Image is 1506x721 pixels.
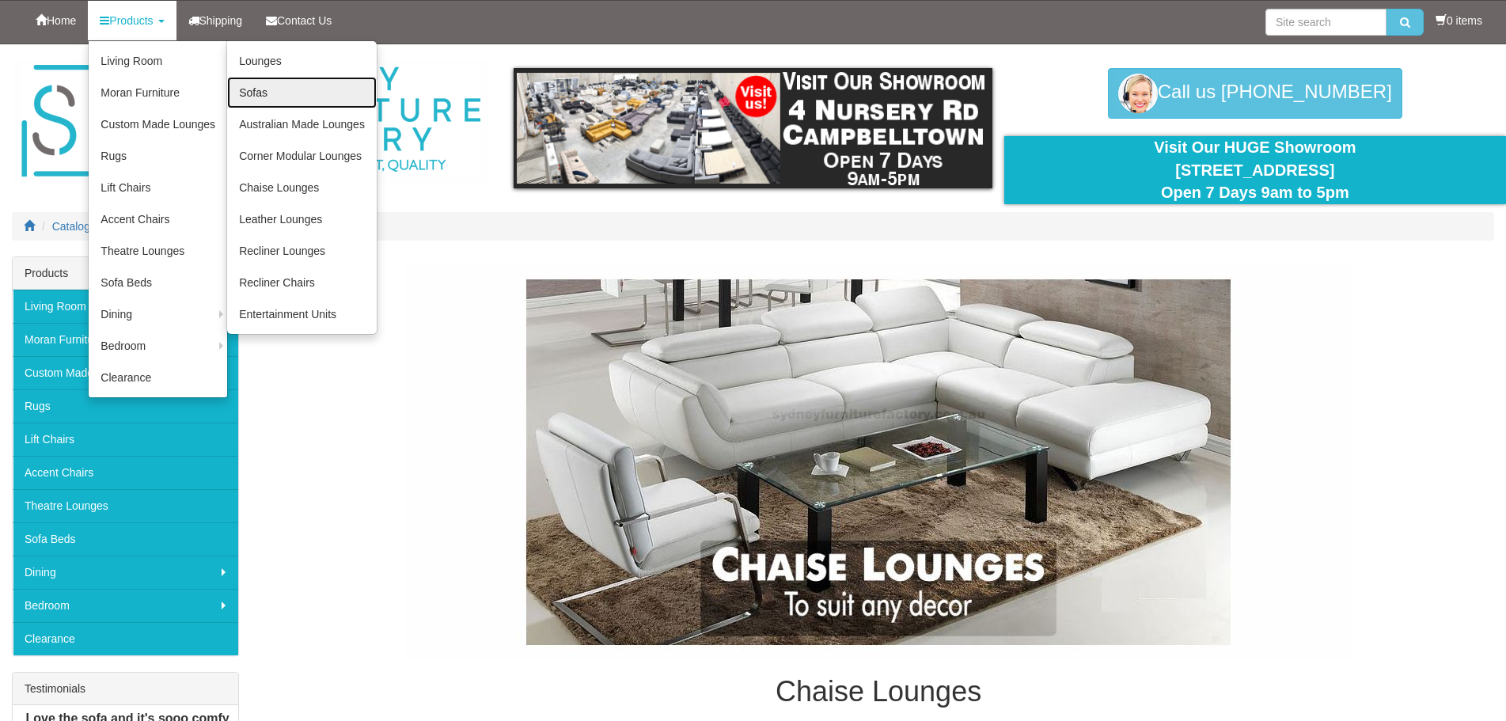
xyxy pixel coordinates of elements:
a: Sofa Beds [13,522,238,556]
a: Rugs [89,140,227,172]
img: Sydney Furniture Factory [13,60,488,183]
a: Bedroom [89,330,227,362]
span: Shipping [199,14,243,27]
a: Bedroom [13,589,238,622]
a: Moran Furniture [89,77,227,108]
a: Corner Modular Lounges [227,140,377,172]
span: Products [109,14,153,27]
span: Contact Us [277,14,332,27]
li: 0 items [1436,13,1482,28]
a: Entertainment Units [227,298,377,330]
a: Dining [13,556,238,589]
a: Accent Chairs [89,203,227,235]
a: Custom Made Lounges [13,356,238,389]
a: Contact Us [254,1,343,40]
a: Custom Made Lounges [89,108,227,140]
div: Products [13,257,238,290]
a: Theatre Lounges [89,235,227,267]
a: Lift Chairs [13,423,238,456]
div: Testimonials [13,673,238,705]
a: Sofas [227,77,377,108]
div: Visit Our HUGE Showroom [STREET_ADDRESS] Open 7 Days 9am to 5pm [1016,136,1494,204]
a: Lift Chairs [89,172,227,203]
span: Home [47,14,76,27]
a: Clearance [89,362,227,393]
a: Sofa Beds [89,267,227,298]
img: showroom.gif [514,68,992,188]
a: Home [24,1,88,40]
a: Clearance [13,622,238,655]
a: Australian Made Lounges [227,108,377,140]
h1: Chaise Lounges [263,676,1494,708]
img: Chaise Lounges [404,264,1353,660]
a: Lounges [227,45,377,77]
a: Dining [89,298,227,330]
a: Products [88,1,176,40]
a: Accent Chairs [13,456,238,489]
a: Leather Lounges [227,203,377,235]
a: Recliner Lounges [227,235,377,267]
a: Recliner Chairs [227,267,377,298]
a: Living Room [89,45,227,77]
a: Moran Furniture [13,323,238,356]
a: Living Room [13,290,238,323]
input: Site search [1265,9,1387,36]
a: Catalog [52,220,90,233]
a: Chaise Lounges [227,172,377,203]
a: Theatre Lounges [13,489,238,522]
a: Rugs [13,389,238,423]
a: Shipping [176,1,255,40]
